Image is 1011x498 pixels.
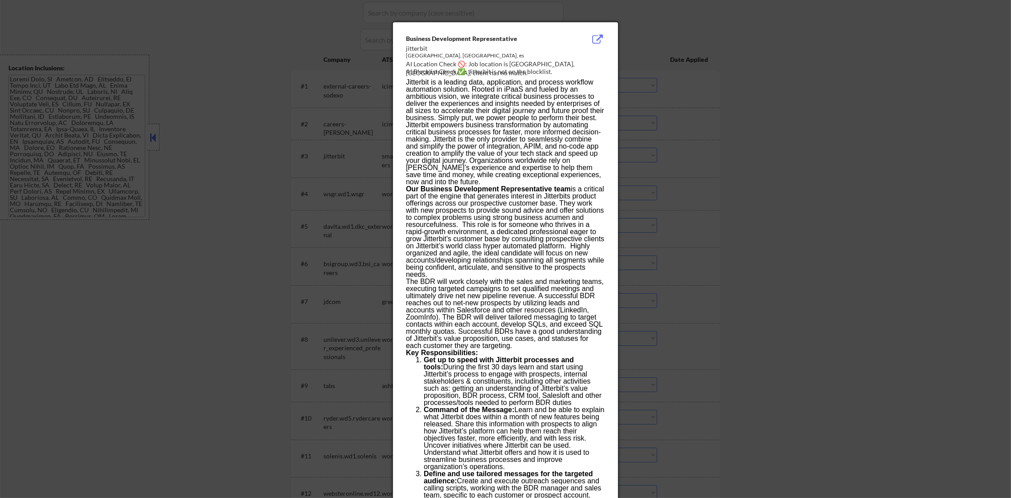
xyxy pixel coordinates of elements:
[406,278,605,349] p: The BDR will work closely with the sales and marketing teams, executing targeted campaigns to set...
[424,406,605,470] p: Learn and be able to explain what Jitterbit does within a month of new features being released. S...
[406,349,478,356] strong: Key Responsibilities:
[406,52,560,60] div: [GEOGRAPHIC_DATA], [GEOGRAPHIC_DATA], es
[406,121,605,186] p: Jitterbit empowers business transformation by automating critical business processes for faster, ...
[406,186,605,278] p: is a critical part of the engine that generates interest in Jitterbits product offerings across o...
[424,470,593,485] strong: Define and use tailored messages for the targeted audience:
[406,34,560,43] div: Business Development Representative
[424,356,574,371] strong: Get up to speed with Jitterbit processes and tools:
[424,356,605,406] p: During the first 30 days learn and start using Jitterbit’s process to engage with prospects, inte...
[406,79,605,121] p: Jitterbit is a leading data, application, and process workflow automation solution. Rooted in iPa...
[406,44,560,53] div: jitterbit
[406,67,609,76] div: AI Blocklist Check ✅: Jitterbit is not on the blocklist.
[406,185,571,193] strong: Our Business Development Representative team
[424,406,515,413] strong: Command of the Message:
